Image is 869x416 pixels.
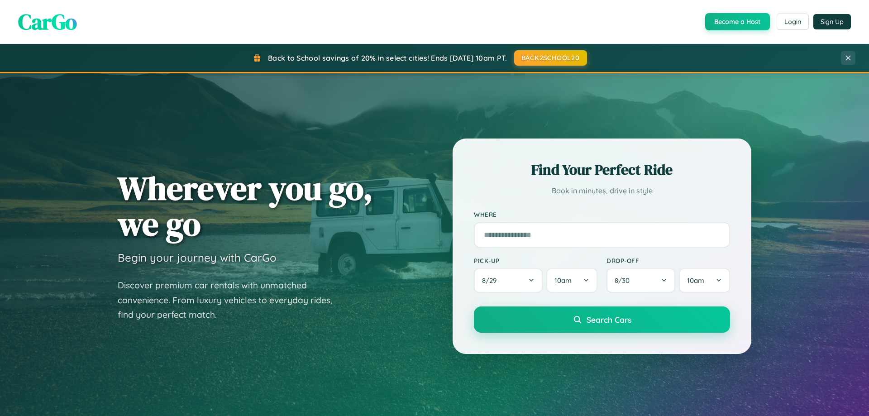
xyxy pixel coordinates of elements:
p: Book in minutes, drive in style [474,184,730,197]
span: Back to School savings of 20% in select cities! Ends [DATE] 10am PT. [268,53,507,62]
h1: Wherever you go, we go [118,170,373,242]
button: 8/29 [474,268,543,293]
span: 8 / 30 [615,276,634,285]
span: CarGo [18,7,77,37]
span: 8 / 29 [482,276,501,285]
button: Login [777,14,809,30]
label: Drop-off [606,257,730,264]
button: Search Cars [474,306,730,333]
button: 10am [546,268,597,293]
button: 10am [679,268,730,293]
label: Where [474,211,730,219]
button: Sign Up [813,14,851,29]
span: Search Cars [587,315,631,325]
label: Pick-up [474,257,597,264]
span: 10am [687,276,704,285]
button: Become a Host [705,13,770,30]
span: 10am [554,276,572,285]
button: 8/30 [606,268,675,293]
h3: Begin your journey with CarGo [118,251,277,264]
button: BACK2SCHOOL20 [514,50,587,66]
p: Discover premium car rentals with unmatched convenience. From luxury vehicles to everyday rides, ... [118,278,344,322]
h2: Find Your Perfect Ride [474,160,730,180]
